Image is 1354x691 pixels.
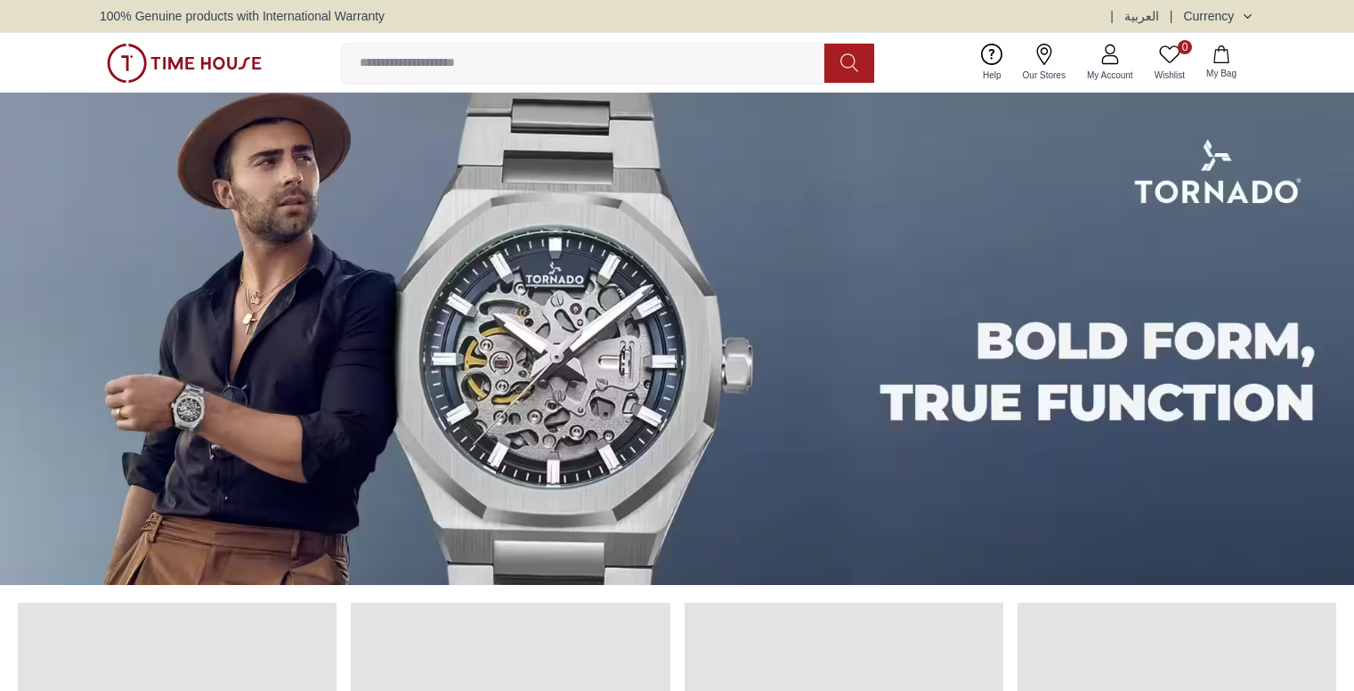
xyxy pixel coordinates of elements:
span: 100% Genuine products with International Warranty [100,7,385,25]
span: Wishlist [1147,69,1192,82]
span: My Bag [1199,67,1244,80]
span: Help [976,69,1009,82]
a: Our Stores [1012,40,1076,85]
a: 0Wishlist [1144,40,1196,85]
img: ... [107,44,262,83]
button: My Bag [1196,42,1247,84]
a: Help [972,40,1012,85]
span: 0 [1178,40,1192,54]
div: Currency [1183,7,1241,25]
span: Our Stores [1016,69,1073,82]
button: العربية [1124,7,1159,25]
span: | [1110,7,1114,25]
span: My Account [1080,69,1140,82]
span: | [1170,7,1173,25]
